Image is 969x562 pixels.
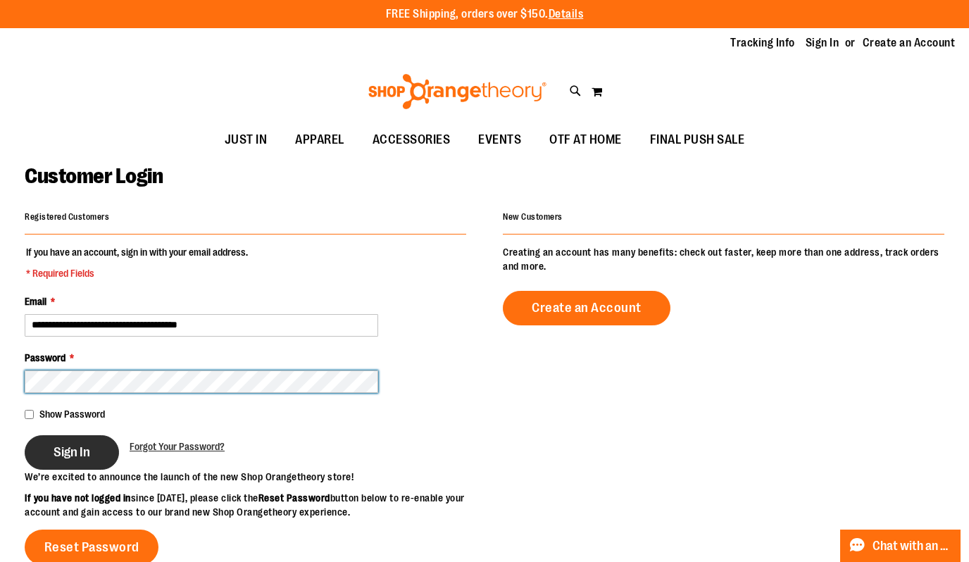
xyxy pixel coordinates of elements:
strong: If you have not logged in [25,492,131,504]
strong: New Customers [503,212,563,222]
span: APPAREL [295,124,344,156]
span: FINAL PUSH SALE [650,124,745,156]
span: Create an Account [532,300,642,316]
p: since [DATE], please click the button below to re-enable your account and gain access to our bran... [25,491,484,519]
span: Reset Password [44,539,139,555]
span: EVENTS [478,124,521,156]
a: ACCESSORIES [358,124,465,156]
span: Sign In [54,444,90,460]
a: Create an Account [863,35,956,51]
span: OTF AT HOME [549,124,622,156]
span: ACCESSORIES [373,124,451,156]
a: Sign In [806,35,839,51]
a: EVENTS [464,124,535,156]
legend: If you have an account, sign in with your email address. [25,245,249,280]
a: OTF AT HOME [535,124,636,156]
a: Details [549,8,584,20]
p: We’re excited to announce the launch of the new Shop Orangetheory store! [25,470,484,484]
strong: Reset Password [258,492,330,504]
span: Customer Login [25,164,163,188]
img: Shop Orangetheory [366,74,549,109]
a: JUST IN [211,124,282,156]
span: Password [25,352,65,363]
a: APPAREL [281,124,358,156]
a: Tracking Info [730,35,795,51]
a: Create an Account [503,291,670,325]
strong: Registered Customers [25,212,109,222]
button: Sign In [25,435,119,470]
button: Chat with an Expert [840,530,961,562]
span: JUST IN [225,124,268,156]
span: Forgot Your Password? [130,441,225,452]
a: FINAL PUSH SALE [636,124,759,156]
span: Show Password [39,408,105,420]
p: Creating an account has many benefits: check out faster, keep more than one address, track orders... [503,245,944,273]
a: Forgot Your Password? [130,439,225,454]
span: * Required Fields [26,266,248,280]
p: FREE Shipping, orders over $150. [386,6,584,23]
span: Email [25,296,46,307]
span: Chat with an Expert [873,539,952,553]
